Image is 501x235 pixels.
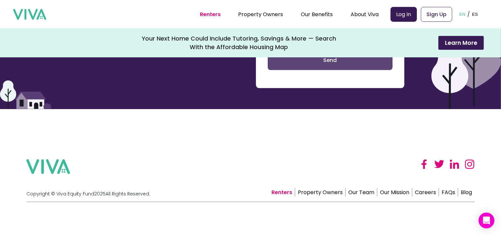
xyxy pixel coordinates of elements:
a: Sign Up [421,7,452,22]
a: Renters [269,188,295,196]
button: Send [268,50,392,70]
img: two trees [431,21,501,109]
p: / [467,9,470,19]
div: Open Intercom Messenger [479,213,494,228]
img: facebook [419,159,429,169]
a: Renters [200,11,221,18]
img: viva [26,159,70,174]
img: instagram [465,159,475,169]
img: linked in [450,159,459,169]
a: FAQs [439,188,458,196]
a: Property Owners [238,11,283,18]
button: ES [470,4,480,24]
a: Our Mission [377,188,412,196]
div: About Viva [351,6,379,22]
p: Copyright © Viva Equity Fund 2025 All Rights Reserved. [26,191,150,196]
button: EN [457,4,468,24]
div: Our Benefits [301,6,333,22]
div: Your Next Home Could Include Tutoring, Savings & More — Search With the Affordable Housing Map [142,34,336,51]
a: Log In [391,7,417,22]
img: twitter [434,159,444,169]
button: Learn More [438,36,484,50]
img: viva [13,9,46,20]
a: Property Owners [295,188,346,196]
a: Our Team [346,188,377,196]
a: Careers [412,188,439,196]
a: Blog [458,188,475,196]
